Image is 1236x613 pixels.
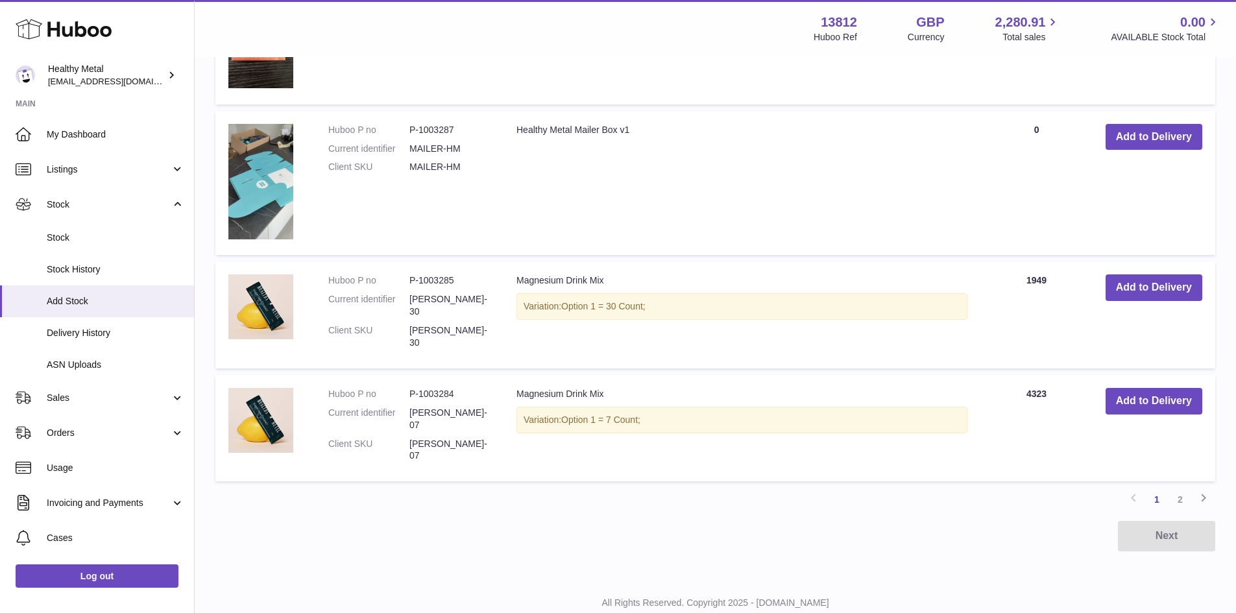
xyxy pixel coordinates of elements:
dd: P-1003287 [409,124,491,136]
dd: MAILER-HM [409,161,491,173]
dd: [PERSON_NAME]-30 [409,324,491,349]
div: Healthy Metal [48,63,165,88]
span: Orders [47,427,171,439]
td: 0 [980,111,1092,256]
dd: [PERSON_NAME]-07 [409,407,491,431]
span: Total sales [1002,31,1060,43]
span: Sales [47,392,171,404]
span: Usage [47,462,184,474]
dt: Client SKU [328,161,409,173]
img: Magnesium Drink Mix [228,274,293,339]
strong: GBP [916,14,944,31]
span: My Dashboard [47,128,184,141]
dd: [PERSON_NAME]-07 [409,438,491,463]
dt: Huboo P no [328,274,409,287]
td: Magnesium Drink Mix [503,375,980,481]
dd: P-1003284 [409,388,491,400]
button: Add to Delivery [1106,274,1202,301]
span: Listings [47,163,171,176]
p: All Rights Reserved. Copyright 2025 - [DOMAIN_NAME] [205,597,1226,609]
dt: Current identifier [328,143,409,155]
td: Healthy Metal Mailer Box v1 [503,111,980,256]
dd: [PERSON_NAME]-30 [409,293,491,318]
span: Stock [47,198,171,211]
span: AVAILABLE Stock Total [1111,31,1220,43]
strong: 13812 [821,14,857,31]
a: 1 [1145,488,1169,511]
dd: MAILER-HM [409,143,491,155]
dt: Huboo P no [328,388,409,400]
span: [EMAIL_ADDRESS][DOMAIN_NAME] [48,76,191,86]
img: internalAdmin-13812@internal.huboo.com [16,66,35,85]
a: 2,280.91 Total sales [995,14,1061,43]
dt: Current identifier [328,407,409,431]
span: Stock History [47,263,184,276]
td: 4323 [980,375,1092,481]
span: Option 1 = 30 Count; [561,301,646,311]
span: Delivery History [47,327,184,339]
a: 0.00 AVAILABLE Stock Total [1111,14,1220,43]
dd: P-1003285 [409,274,491,287]
span: Add Stock [47,295,184,307]
span: Invoicing and Payments [47,497,171,509]
div: Variation: [516,293,967,320]
dt: Client SKU [328,324,409,349]
div: Variation: [516,407,967,433]
button: Add to Delivery [1106,124,1202,150]
span: 2,280.91 [995,14,1046,31]
span: Stock [47,232,184,244]
td: 1949 [980,261,1092,368]
a: 2 [1169,488,1192,511]
div: Huboo Ref [814,31,857,43]
dt: Client SKU [328,438,409,463]
span: 0.00 [1180,14,1206,31]
span: ASN Uploads [47,359,184,371]
span: Cases [47,532,184,544]
img: Magnesium Drink Mix [228,388,293,453]
td: Magnesium Drink Mix [503,261,980,368]
dt: Current identifier [328,293,409,318]
dt: Huboo P no [328,124,409,136]
img: Healthy Metal Mailer Box v1 [228,124,293,239]
button: Add to Delivery [1106,388,1202,415]
a: Log out [16,564,178,588]
span: Option 1 = 7 Count; [561,415,640,425]
div: Currency [908,31,945,43]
